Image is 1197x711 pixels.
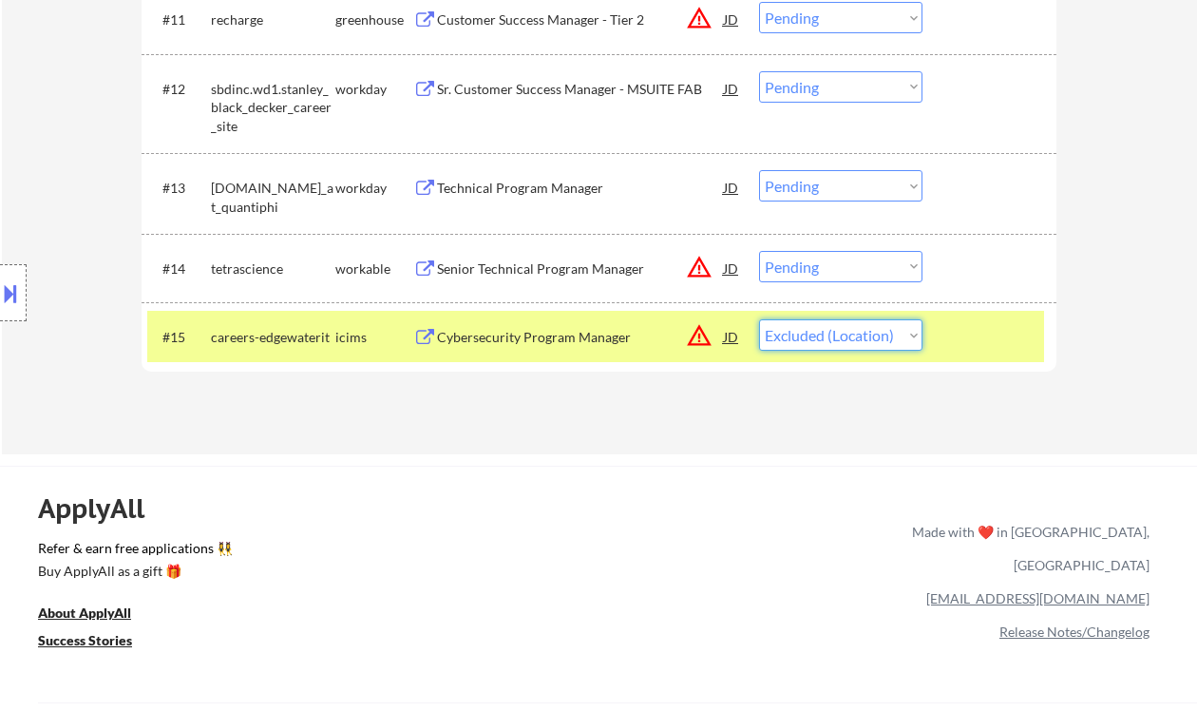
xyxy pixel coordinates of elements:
[211,10,335,29] div: recharge
[926,590,1149,606] a: [EMAIL_ADDRESS][DOMAIN_NAME]
[38,492,166,525] div: ApplyAll
[335,10,413,29] div: greenhouse
[722,2,741,36] div: JD
[722,251,741,285] div: JD
[335,80,413,99] div: workday
[38,565,228,578] div: Buy ApplyAll as a gift 🎁
[437,259,724,279] div: Senior Technical Program Manager
[904,515,1149,582] div: Made with ❤️ in [GEOGRAPHIC_DATA], [GEOGRAPHIC_DATA]
[335,259,413,279] div: workable
[437,10,724,29] div: Customer Success Manager - Tier 2
[999,624,1149,640] a: Release Notes/Changelog
[38,604,158,627] a: About ApplyAll
[686,5,712,31] button: warning_amber
[38,562,228,586] a: Buy ApplyAll as a gift 🎁
[722,71,741,106] div: JD
[437,80,724,99] div: Sr. Customer Success Manager - MSUITE FAB
[686,254,712,280] button: warning_amber
[162,10,196,29] div: #11
[722,319,741,354] div: JD
[162,80,196,99] div: #12
[722,170,741,204] div: JD
[38,631,158,655] a: Success Stories
[437,328,724,347] div: Cybersecurity Program Manager
[38,542,515,562] a: Refer & earn free applications 👯‍♀️
[437,179,724,198] div: Technical Program Manager
[335,179,413,198] div: workday
[686,322,712,349] button: warning_amber
[335,328,413,347] div: icims
[38,605,131,621] u: About ApplyAll
[38,632,132,648] u: Success Stories
[211,80,335,136] div: sbdinc.wd1.stanley_black_decker_career_site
